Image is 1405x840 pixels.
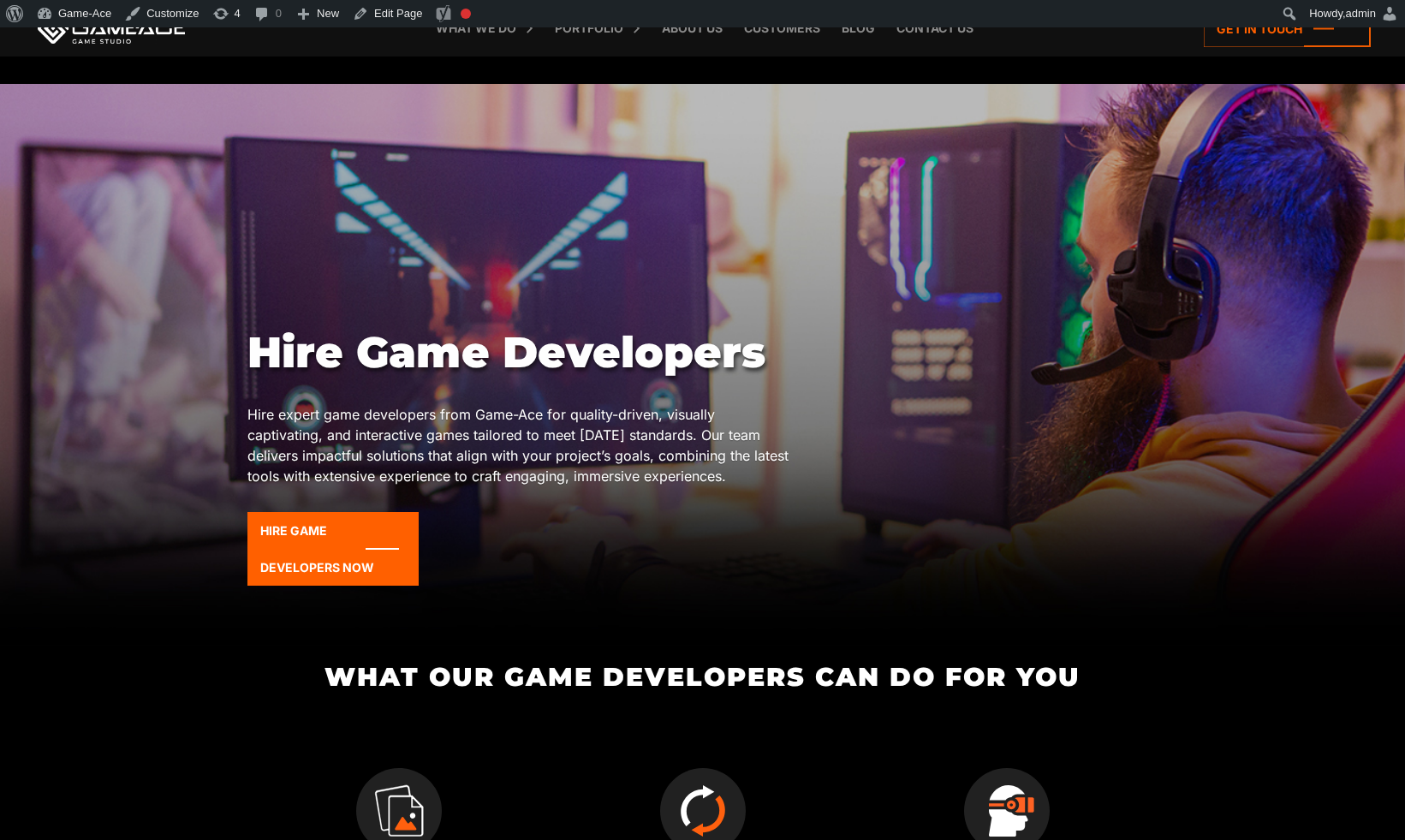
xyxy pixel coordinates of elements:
[1346,7,1376,20] span: admin
[247,512,419,586] a: Hire game developers now
[247,327,794,378] h1: Hire Game Developers
[247,663,1158,691] h2: What Our Game Developers Can Do for You
[461,9,471,19] div: Focus keyphrase not set
[247,404,794,486] p: Hire expert game developers from Game-Ace for quality-driven, visually captivating, and interacti...
[1204,10,1371,47] a: Get in touch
